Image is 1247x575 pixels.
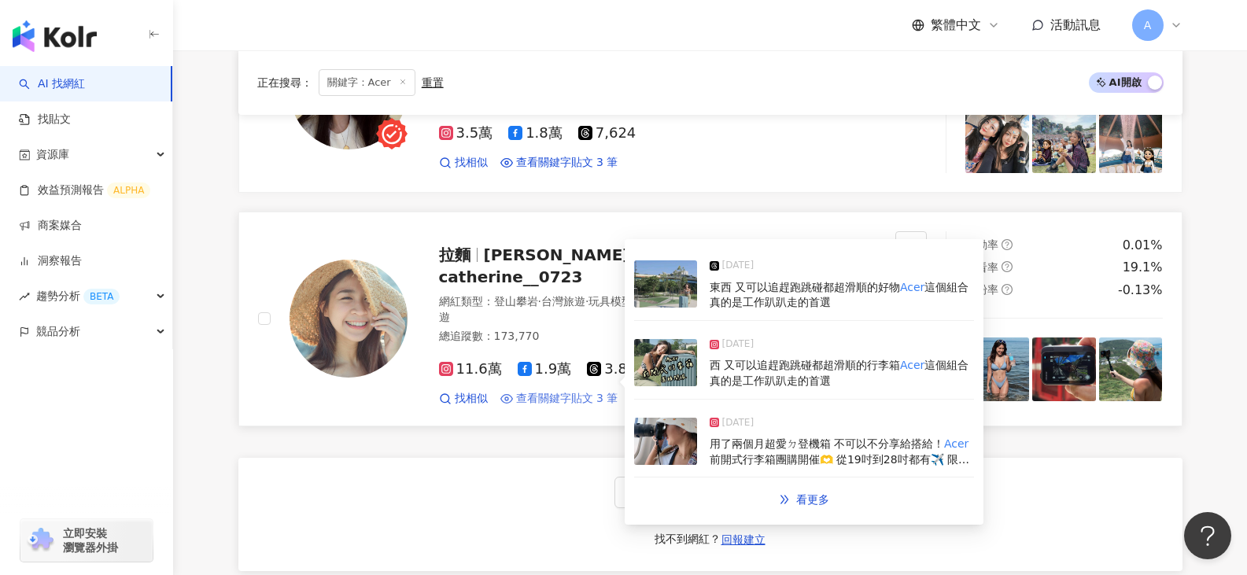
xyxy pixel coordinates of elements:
[588,295,633,308] span: 玩具模型
[587,361,641,378] span: 3.8萬
[319,69,415,96] span: 關鍵字：Acer
[518,361,572,378] span: 1.9萬
[439,125,493,142] span: 3.5萬
[633,295,636,308] span: ·
[1099,109,1163,173] img: post-image
[1032,109,1096,173] img: post-image
[541,295,585,308] span: 台灣旅遊
[746,477,806,508] button: 下一頁
[494,295,538,308] span: 登山攀岩
[965,337,1029,401] img: post-image
[238,212,1182,426] a: KOL Avatar拉麵[PERSON_NAME] [PERSON_NAME]catherine__0723網紅類型：登山攀岩·台灣旅遊·玩具模型·美妝時尚·日常話題·教育與學習·生活風格·穿搭...
[965,261,998,274] span: 觀看率
[790,295,834,308] span: 生活風格
[860,295,863,308] span: ·
[508,125,563,142] span: 1.8萬
[578,125,636,142] span: 7,624
[19,112,71,127] a: 找貼文
[838,295,860,308] span: 穿搭
[1002,261,1013,272] span: question-circle
[19,253,82,269] a: 洞察報告
[439,295,875,323] span: 旅遊
[965,238,998,251] span: 互動率
[655,532,721,547] div: 找不到網紅？
[290,260,408,378] img: KOL Avatar
[455,391,488,407] span: 找相似
[732,295,787,308] span: 教育與學習
[1050,17,1101,32] span: 活動訊息
[636,295,681,308] span: 美妝時尚
[83,289,120,304] div: BETA
[516,391,618,407] span: 查看關鍵字貼文 3 筆
[721,533,766,546] span: 回報建立
[439,155,488,171] a: 找相似
[1118,282,1163,299] div: -0.13%
[1002,284,1013,295] span: question-circle
[500,155,618,171] a: 查看關鍵字貼文 3 筆
[787,295,790,308] span: ·
[439,267,583,286] span: catherine__0723
[585,295,588,308] span: ·
[1099,337,1163,401] img: post-image
[965,109,1029,173] img: post-image
[614,477,674,508] button: 上一頁
[422,76,444,89] div: 重置
[25,528,56,553] img: chrome extension
[721,527,766,552] button: 回報建立
[687,486,733,499] span: 3 / 73 頁
[1144,17,1152,34] span: A
[834,295,837,308] span: ·
[1032,337,1096,401] img: post-image
[20,519,153,562] a: chrome extension立即安裝 瀏覽器外掛
[500,391,618,407] a: 查看關鍵字貼文 3 筆
[36,278,120,314] span: 趨勢分析
[257,76,312,89] span: 正在搜尋 ：
[19,218,82,234] a: 商案媒合
[484,245,782,264] span: [PERSON_NAME] [PERSON_NAME]
[538,295,541,308] span: ·
[1184,512,1231,559] iframe: Help Scout Beacon - Open
[36,137,69,172] span: 資源庫
[439,329,877,345] div: 總追蹤數 ： 173,770
[439,391,488,407] a: 找相似
[628,486,661,499] span: 上一頁
[1123,237,1163,254] div: 0.01%
[684,295,728,308] span: 日常話題
[759,486,792,499] span: 下一頁
[728,295,731,308] span: ·
[439,245,470,264] span: 拉麵
[1002,239,1013,250] span: question-circle
[516,155,618,171] span: 查看關鍵字貼文 3 筆
[931,17,981,34] span: 繁體中文
[965,283,998,296] span: 漲粉率
[439,361,502,378] span: 11.6萬
[455,155,488,171] span: 找相似
[19,291,30,302] span: rise
[1123,259,1163,276] div: 19.1%
[19,182,150,198] a: 效益預測報告ALPHA
[681,295,684,308] span: ·
[13,20,97,52] img: logo
[19,76,85,92] a: searchAI 找網紅
[63,526,118,555] span: 立即安裝 瀏覽器外掛
[439,294,877,325] div: 網紅類型 ：
[36,314,80,349] span: 競品分析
